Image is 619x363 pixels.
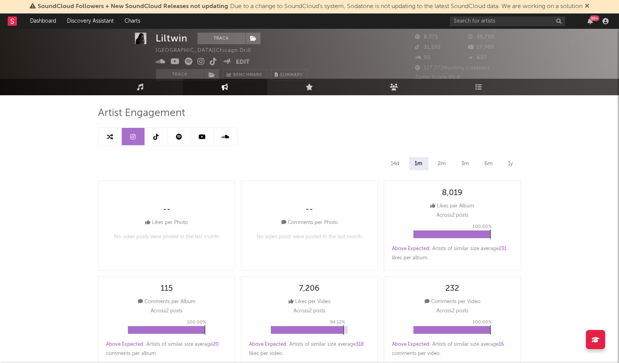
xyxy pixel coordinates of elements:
[356,342,364,347] span: 318
[249,340,370,358] div: : Artists of similar size average likes per video .
[271,69,307,81] button: Summary
[590,15,599,21] div: 99 +
[156,33,188,44] div: Liltwin
[213,342,219,347] span: 20
[456,157,475,170] div: 3m
[294,307,325,316] p: Across 2 posts
[392,246,429,251] span: Above Expected
[392,244,513,263] div: : Artists of similar size average likes per album .
[450,17,565,26] input: Search for artists
[234,71,263,80] span: Benchmark
[106,340,227,358] div: : Artists of similar size average comments per album .
[61,13,119,29] a: Discovery Assistant
[156,69,204,81] button: Track
[415,35,438,40] span: 8,375
[236,58,250,67] button: Edit
[415,75,461,80] span: Jump Score: 95.8
[138,297,196,307] div: Comments per Album
[445,284,459,293] div: 232
[299,284,320,293] div: 7,206
[145,218,188,227] div: Likes per Photo
[249,342,286,347] span: Above Expected
[499,342,504,347] span: 16
[187,318,206,327] p: 100.00 %
[436,211,468,220] p: Across 2 posts
[38,3,228,10] span: SoundCloud Followers + New SoundCloud Releases not updating
[479,157,499,170] div: 6m
[119,13,146,29] a: Charts
[156,46,260,55] div: [GEOGRAPHIC_DATA] | Chicago Drill
[415,45,441,50] span: 31,100
[436,307,468,316] p: Across 2 posts
[98,109,186,118] span: Artist Engagement
[161,284,173,293] div: 115
[587,18,593,24] button: 99+
[503,157,519,170] div: 1y
[415,55,431,60] span: 90
[468,35,495,40] span: 35,790
[223,69,267,81] a: Benchmark
[473,222,492,231] p: 100.00 %
[468,45,494,50] span: 17,700
[385,157,405,170] div: 14d
[281,218,338,227] div: Comments per Photo
[585,3,589,10] span: Dismiss
[432,157,452,170] div: 2m
[280,73,303,77] span: Summary
[106,342,144,347] span: Above Expected
[425,297,480,307] div: Comments per Video
[257,232,362,242] p: No video posts were posted in the last month
[442,189,463,198] div: 8,019
[473,318,492,327] p: 100.00 %
[430,202,474,211] div: Likes per Album
[330,318,345,327] p: 94.12 %
[392,340,513,358] div: : Artists of similar size average comments per video .
[409,157,428,170] div: 1m
[38,3,582,10] span: : Due to a change to SoundCloud's system, Sodatone is not updating to the latest SoundCloud data....
[197,33,246,44] button: Track
[114,232,219,242] p: No video posts were posted in the last month
[163,205,171,214] div: --
[289,297,330,307] div: Likes per Video
[499,246,506,251] span: 231
[415,66,491,71] span: 127,772 Monthly Listeners
[468,55,487,60] span: 607
[25,13,61,29] a: Dashboard
[392,342,429,347] span: Above Expected
[151,307,183,316] p: Across 2 posts
[305,205,313,214] div: --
